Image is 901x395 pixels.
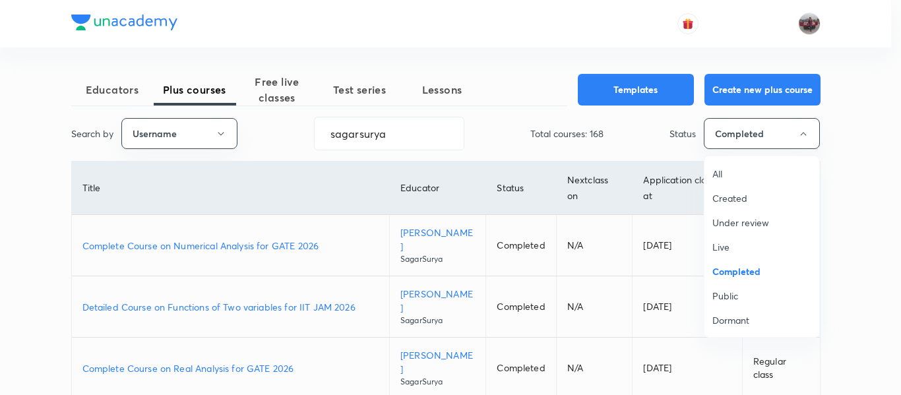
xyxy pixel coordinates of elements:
span: Completed [712,264,811,278]
span: Created [712,191,811,205]
span: Live [712,240,811,254]
span: Under review [712,216,811,229]
span: Dormant [712,313,811,327]
span: Public [712,289,811,303]
span: All [712,167,811,181]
